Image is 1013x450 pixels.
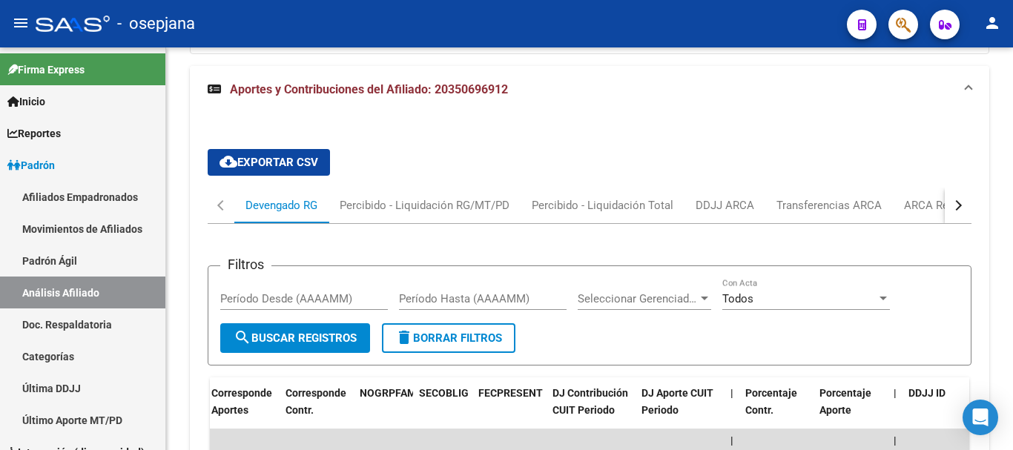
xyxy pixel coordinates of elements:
[636,377,725,443] datatable-header-cell: DJ Aporte CUIT Periodo
[220,254,271,275] h3: Filtros
[205,377,280,443] datatable-header-cell: Corresponde Aportes
[286,387,346,416] span: Corresponde Contr.
[220,156,318,169] span: Exportar CSV
[552,387,628,416] span: DJ Contribución CUIT Periodo
[983,14,1001,32] mat-icon: person
[814,377,888,443] datatable-header-cell: Porcentaje Aporte
[7,62,85,78] span: Firma Express
[888,377,903,443] datatable-header-cell: |
[211,387,272,416] span: Corresponde Aportes
[7,93,45,110] span: Inicio
[696,197,754,214] div: DDJJ ARCA
[234,328,251,346] mat-icon: search
[532,197,673,214] div: Percibido - Liquidación Total
[894,434,897,446] span: |
[963,400,998,435] div: Open Intercom Messenger
[739,377,814,443] datatable-header-cell: Porcentaje Contr.
[230,82,508,96] span: Aportes y Contribuciones del Afiliado: 20350696912
[722,292,753,305] span: Todos
[419,387,469,399] span: SECOBLIG
[208,149,330,176] button: Exportar CSV
[360,387,416,399] span: NOGRPFAM
[745,387,797,416] span: Porcentaje Contr.
[908,387,946,399] span: DDJJ ID
[382,323,515,353] button: Borrar Filtros
[730,434,733,446] span: |
[190,66,989,113] mat-expansion-panel-header: Aportes y Contribuciones del Afiliado: 20350696912
[220,323,370,353] button: Buscar Registros
[819,387,871,416] span: Porcentaje Aporte
[395,331,502,345] span: Borrar Filtros
[234,331,357,345] span: Buscar Registros
[903,377,969,443] datatable-header-cell: DDJJ ID
[472,377,547,443] datatable-header-cell: FECPRESENT
[117,7,195,40] span: - osepjana
[12,14,30,32] mat-icon: menu
[354,377,413,443] datatable-header-cell: NOGRPFAM
[220,153,237,171] mat-icon: cloud_download
[547,377,636,443] datatable-header-cell: DJ Contribución CUIT Periodo
[413,377,472,443] datatable-header-cell: SECOBLIG
[7,125,61,142] span: Reportes
[725,377,739,443] datatable-header-cell: |
[340,197,509,214] div: Percibido - Liquidación RG/MT/PD
[395,328,413,346] mat-icon: delete
[7,157,55,173] span: Padrón
[776,197,882,214] div: Transferencias ARCA
[730,387,733,399] span: |
[280,377,354,443] datatable-header-cell: Corresponde Contr.
[478,387,543,399] span: FECPRESENT
[641,387,713,416] span: DJ Aporte CUIT Periodo
[578,292,698,305] span: Seleccionar Gerenciador
[894,387,897,399] span: |
[245,197,317,214] div: Devengado RG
